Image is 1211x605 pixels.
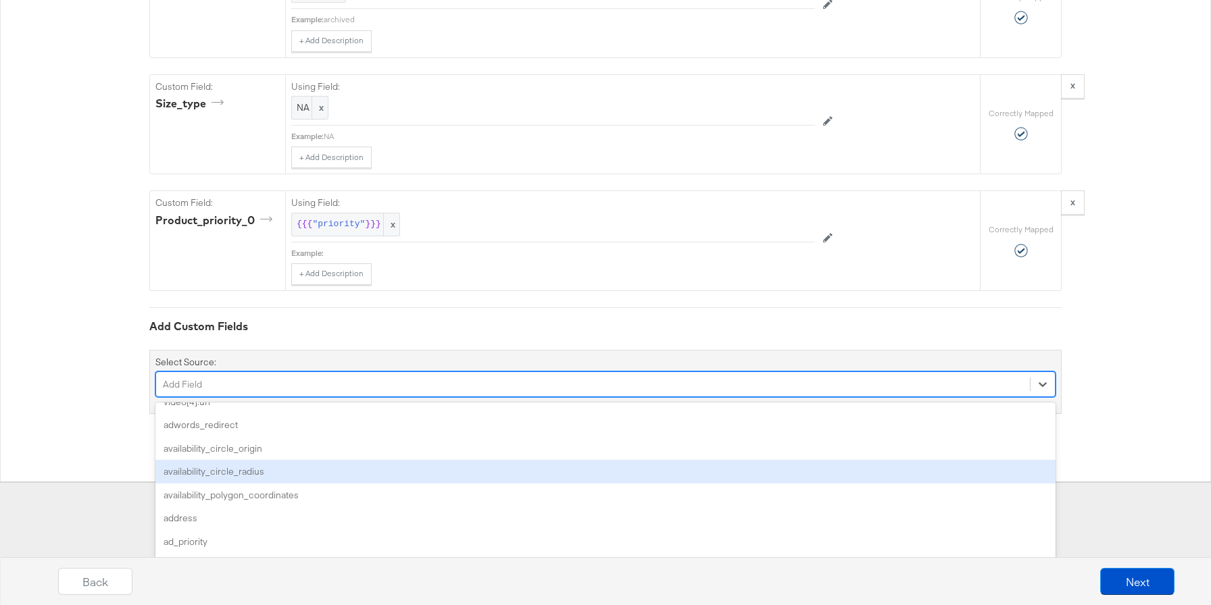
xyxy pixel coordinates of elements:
span: {{{ [297,218,312,231]
label: Correctly Mapped [989,224,1054,235]
div: Example: [291,248,324,259]
button: + Add Description [291,30,372,52]
div: size_type [155,96,228,111]
span: }}} [365,218,380,231]
label: Using Field: [291,196,815,209]
div: availability_circle_origin [155,437,1056,461]
div: availability_polygon_coordinates [155,483,1056,507]
button: x [1061,74,1085,99]
label: Correctly Mapped [989,108,1054,119]
span: NA [297,101,323,114]
div: adwords_redirect [155,413,1056,437]
button: + Add Description [291,263,372,285]
span: x [383,213,399,236]
div: archived [324,14,815,25]
span: "priority" [312,218,365,231]
div: Example: [291,14,324,25]
div: ad_priority [155,530,1056,554]
div: address [155,506,1056,530]
button: + Add Description [291,147,372,168]
strong: x [1070,79,1075,91]
div: NA [324,131,815,142]
button: Next [1100,568,1175,595]
span: x [312,97,328,119]
div: Add Field [163,378,202,391]
div: Add Custom Fields [149,319,1062,334]
button: Back [58,568,132,595]
label: Custom Field: [155,196,280,209]
label: Using Field: [291,80,815,93]
div: availability_circle_radius [155,460,1056,483]
button: x [1061,190,1085,215]
div: product_priority_0 [155,213,277,228]
div: Example: [291,131,324,142]
strong: x [1070,196,1075,208]
label: Custom Field: [155,80,280,93]
label: Select Source: [155,356,216,369]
